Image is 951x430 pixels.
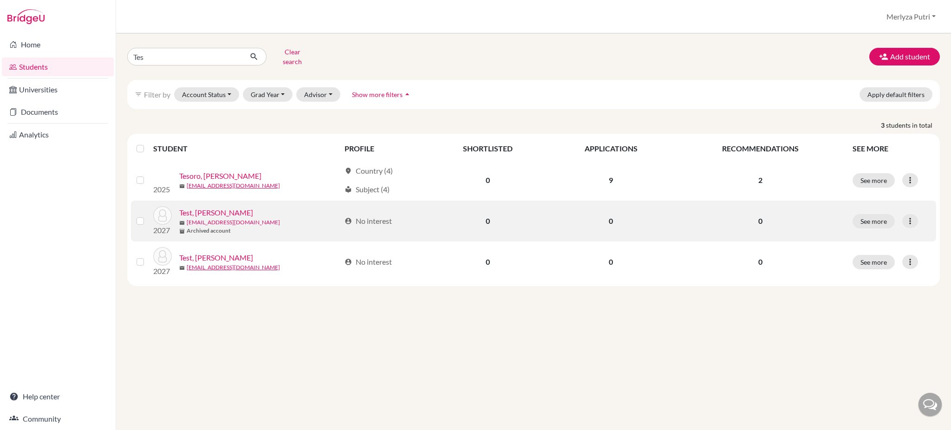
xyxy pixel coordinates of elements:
button: Merlyza Putri [882,8,940,26]
span: inventory_2 [179,228,185,234]
a: Analytics [2,125,114,144]
button: Clear search [267,45,318,69]
span: mail [179,220,185,226]
a: Documents [2,103,114,121]
button: See more [853,255,895,269]
span: Filter by [144,90,170,99]
p: 2027 [153,225,172,236]
a: Help center [2,387,114,406]
a: [EMAIL_ADDRESS][DOMAIN_NAME] [241,182,335,190]
th: SHORTLISTED [428,137,548,160]
span: students in total [886,120,940,130]
td: 0 [428,241,548,282]
span: Help [21,7,40,15]
button: Add student [869,48,940,65]
p: 2027 [153,266,172,277]
i: arrow_drop_up [403,90,412,99]
a: Test, [PERSON_NAME] [179,252,253,263]
div: Subject (4) [345,184,390,195]
p: 0 [680,215,841,227]
a: Test, [PERSON_NAME] [179,207,253,218]
button: See more [853,173,895,188]
input: Find student by name... [127,48,242,65]
span: account_circle [345,217,352,225]
img: Bridge-U [7,9,45,24]
div: No interest [345,215,392,227]
th: RECOMMENDATIONS [674,137,847,160]
p: 2 [680,175,841,186]
span: mail [179,265,185,271]
td: 0 [548,241,674,282]
button: Advisor [296,87,340,102]
span: local_library [345,186,352,193]
a: [EMAIL_ADDRESS][DOMAIN_NAME] [187,263,280,272]
div: Country (4) [345,165,393,176]
td: 0 [428,201,548,241]
th: PROFILE [339,137,428,160]
button: Grad Year [243,87,293,102]
p: 2025 [153,181,227,192]
button: Show more filtersarrow_drop_up [344,87,420,102]
img: Test, Dina [153,206,172,225]
button: See more [853,214,895,228]
strong: 3 [881,120,886,130]
a: Tesoro, [PERSON_NAME] [234,170,316,182]
span: Show more filters [352,91,403,98]
b: Archived account [187,227,231,235]
button: Account Status [174,87,239,102]
th: APPLICATIONS [548,137,674,160]
a: Students [2,58,114,76]
span: account_circle [345,258,352,266]
td: 9 [548,160,674,201]
td: 0 [548,201,674,241]
th: SEE MORE [847,137,936,160]
a: Universities [2,80,114,99]
a: Community [2,410,114,428]
button: Apply default filters [860,87,932,102]
a: [EMAIL_ADDRESS][DOMAIN_NAME] [187,218,280,227]
i: filter_list [135,91,142,98]
a: Home [2,35,114,54]
p: 0 [680,256,841,267]
img: Tesoro, Paloma Iman [153,169,227,181]
th: STUDENT [153,137,339,160]
span: location_on [345,167,352,175]
td: 0 [428,160,548,201]
img: Test, Hanna Test [153,247,172,266]
div: No interest [345,256,392,267]
span: mail [234,183,240,189]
